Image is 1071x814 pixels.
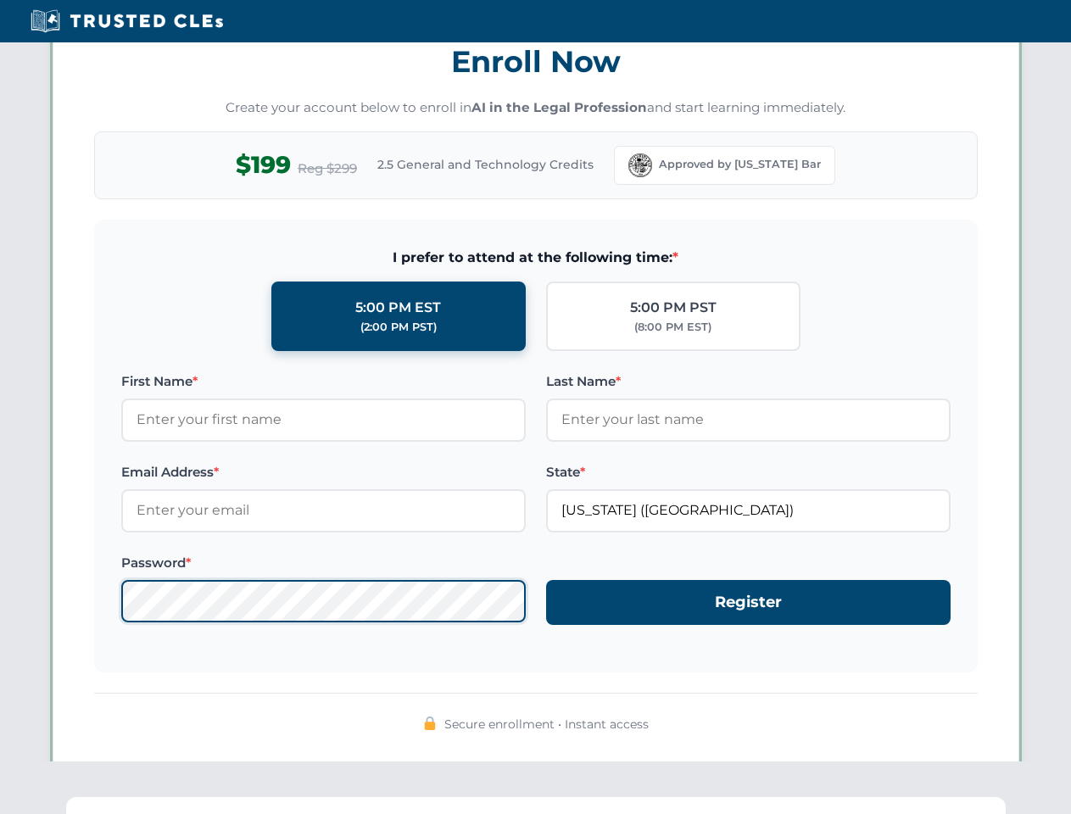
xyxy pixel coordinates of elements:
[546,399,951,441] input: Enter your last name
[25,8,228,34] img: Trusted CLEs
[546,371,951,392] label: Last Name
[121,371,526,392] label: First Name
[628,153,652,177] img: Florida Bar
[659,156,821,173] span: Approved by [US_STATE] Bar
[360,319,437,336] div: (2:00 PM PST)
[94,98,978,118] p: Create your account below to enroll in and start learning immediately.
[377,155,594,174] span: 2.5 General and Technology Credits
[546,580,951,625] button: Register
[444,715,649,733] span: Secure enrollment • Instant access
[121,553,526,573] label: Password
[546,489,951,532] input: Florida (FL)
[423,716,437,730] img: 🔒
[471,99,647,115] strong: AI in the Legal Profession
[121,489,526,532] input: Enter your email
[546,462,951,482] label: State
[121,399,526,441] input: Enter your first name
[121,462,526,482] label: Email Address
[298,159,357,179] span: Reg $299
[630,297,717,319] div: 5:00 PM PST
[236,146,291,184] span: $199
[634,319,711,336] div: (8:00 PM EST)
[355,297,441,319] div: 5:00 PM EST
[94,35,978,88] h3: Enroll Now
[121,247,951,269] span: I prefer to attend at the following time:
